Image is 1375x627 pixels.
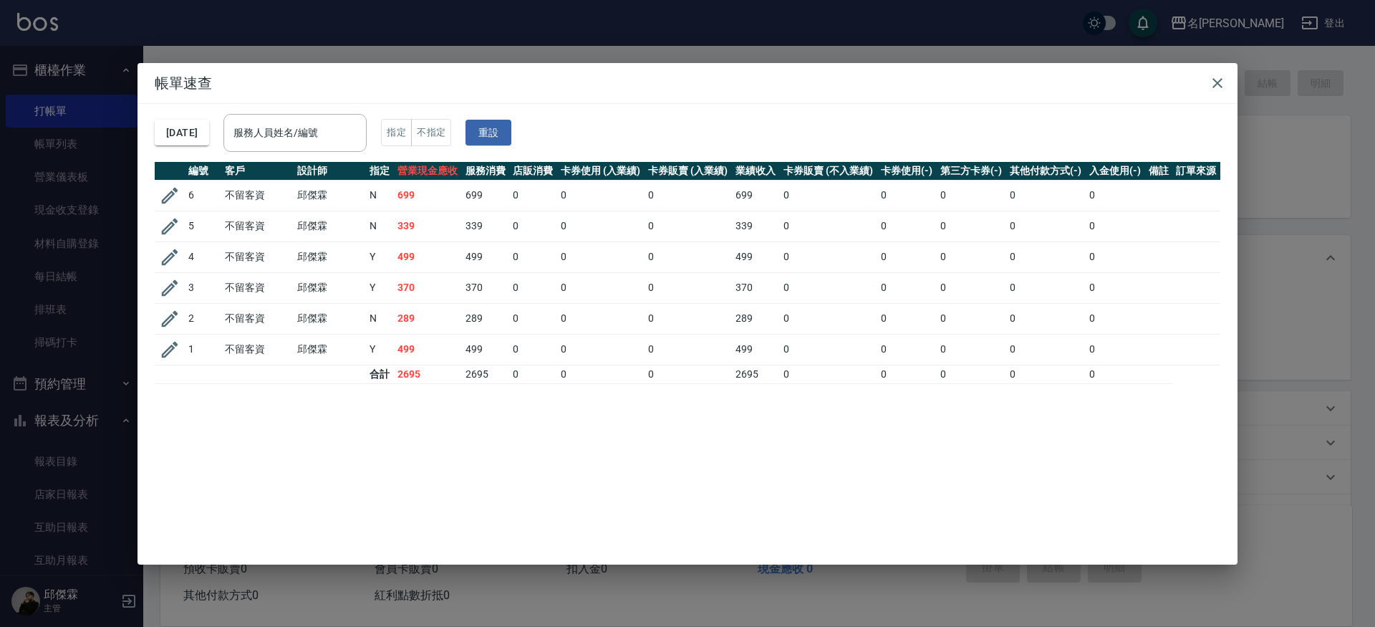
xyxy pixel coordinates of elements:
[462,180,510,211] td: 699
[221,162,294,181] th: 客戶
[732,303,780,334] td: 289
[294,272,366,303] td: 邱傑霖
[381,119,412,147] button: 指定
[557,211,645,241] td: 0
[732,162,780,181] th: 業績收入
[185,241,221,272] td: 4
[1006,180,1086,211] td: 0
[366,365,393,383] td: 合計
[294,162,366,181] th: 設計師
[877,241,937,272] td: 0
[394,180,462,211] td: 699
[394,241,462,272] td: 499
[185,162,221,181] th: 編號
[366,241,393,272] td: Y
[462,211,510,241] td: 339
[185,211,221,241] td: 5
[877,162,937,181] th: 卡券使用(-)
[509,180,557,211] td: 0
[732,180,780,211] td: 699
[1006,211,1086,241] td: 0
[1006,162,1086,181] th: 其他付款方式(-)
[509,241,557,272] td: 0
[557,303,645,334] td: 0
[780,303,877,334] td: 0
[1086,180,1145,211] td: 0
[221,303,294,334] td: 不留客資
[185,334,221,365] td: 1
[509,211,557,241] td: 0
[645,241,732,272] td: 0
[1145,162,1172,181] th: 備註
[732,334,780,365] td: 499
[937,241,1006,272] td: 0
[937,272,1006,303] td: 0
[294,211,366,241] td: 邱傑霖
[780,334,877,365] td: 0
[366,162,393,181] th: 指定
[1086,211,1145,241] td: 0
[1006,241,1086,272] td: 0
[185,272,221,303] td: 3
[1172,162,1220,181] th: 訂單來源
[877,272,937,303] td: 0
[645,162,732,181] th: 卡券販賣 (入業績)
[557,334,645,365] td: 0
[937,303,1006,334] td: 0
[294,303,366,334] td: 邱傑霖
[221,180,294,211] td: 不留客資
[877,365,937,383] td: 0
[366,272,393,303] td: Y
[557,180,645,211] td: 0
[221,241,294,272] td: 不留客資
[645,303,732,334] td: 0
[221,211,294,241] td: 不留客資
[780,162,877,181] th: 卡券販賣 (不入業績)
[1006,334,1086,365] td: 0
[937,211,1006,241] td: 0
[1006,272,1086,303] td: 0
[877,211,937,241] td: 0
[780,211,877,241] td: 0
[509,272,557,303] td: 0
[780,272,877,303] td: 0
[394,334,462,365] td: 499
[1086,334,1145,365] td: 0
[557,241,645,272] td: 0
[394,303,462,334] td: 289
[221,334,294,365] td: 不留客資
[1006,303,1086,334] td: 0
[937,180,1006,211] td: 0
[394,365,462,383] td: 2695
[780,180,877,211] td: 0
[1086,272,1145,303] td: 0
[780,365,877,383] td: 0
[877,303,937,334] td: 0
[155,120,209,146] button: [DATE]
[185,303,221,334] td: 2
[366,180,393,211] td: N
[294,180,366,211] td: 邱傑霖
[509,162,557,181] th: 店販消費
[732,365,780,383] td: 2695
[411,119,451,147] button: 不指定
[137,63,1237,103] h2: 帳單速查
[1086,162,1145,181] th: 入金使用(-)
[221,272,294,303] td: 不留客資
[1086,365,1145,383] td: 0
[509,303,557,334] td: 0
[557,365,645,383] td: 0
[937,334,1006,365] td: 0
[509,365,557,383] td: 0
[462,162,510,181] th: 服務消費
[645,272,732,303] td: 0
[394,211,462,241] td: 339
[937,365,1006,383] td: 0
[732,272,780,303] td: 370
[557,162,645,181] th: 卡券使用 (入業績)
[877,180,937,211] td: 0
[1086,241,1145,272] td: 0
[366,211,393,241] td: N
[294,334,366,365] td: 邱傑霖
[185,180,221,211] td: 6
